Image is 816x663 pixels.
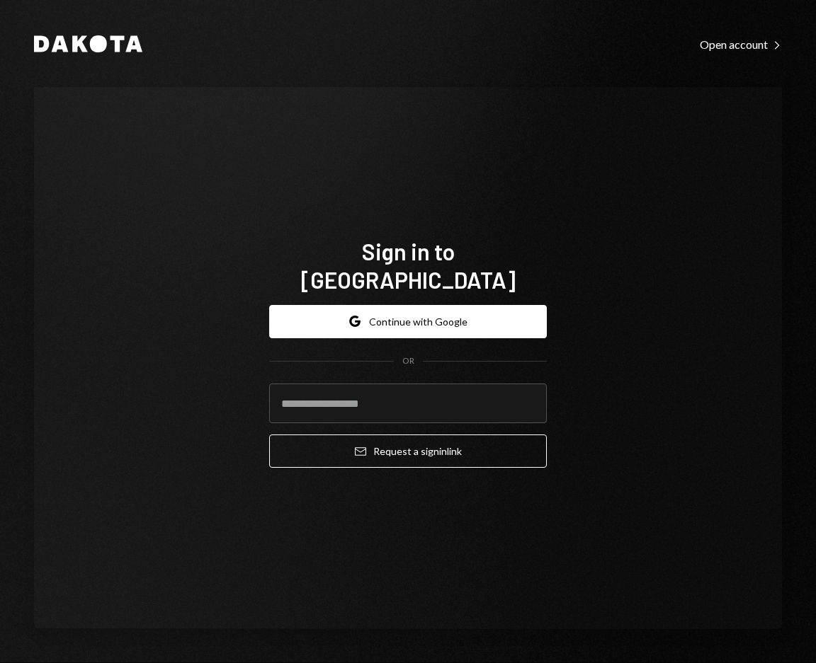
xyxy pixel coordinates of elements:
[700,36,782,52] a: Open account
[402,355,414,367] div: OR
[269,305,547,338] button: Continue with Google
[269,434,547,468] button: Request a signinlink
[269,237,547,294] h1: Sign in to [GEOGRAPHIC_DATA]
[700,38,782,52] div: Open account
